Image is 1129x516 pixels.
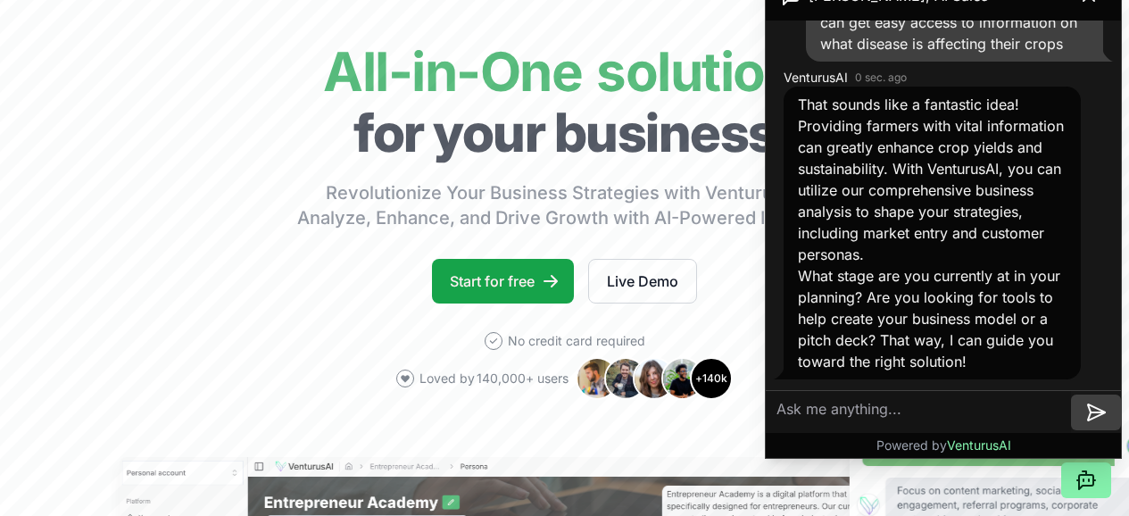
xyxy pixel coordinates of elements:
[855,71,907,85] time: 0 sec. ago
[947,437,1011,453] span: VenturusAI
[798,94,1067,265] p: That sounds like a fantastic idea! Providing farmers with vital information can greatly enhance c...
[633,357,676,400] img: Avatar 3
[798,265,1067,372] p: What stage are you currently at in your planning? Are you looking for tools to help create your b...
[876,437,1011,454] p: Powered by
[432,259,574,304] a: Start for free
[604,357,647,400] img: Avatar 2
[661,357,704,400] img: Avatar 4
[588,259,697,304] a: Live Demo
[576,357,618,400] img: Avatar 1
[784,69,848,87] span: VenturusAI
